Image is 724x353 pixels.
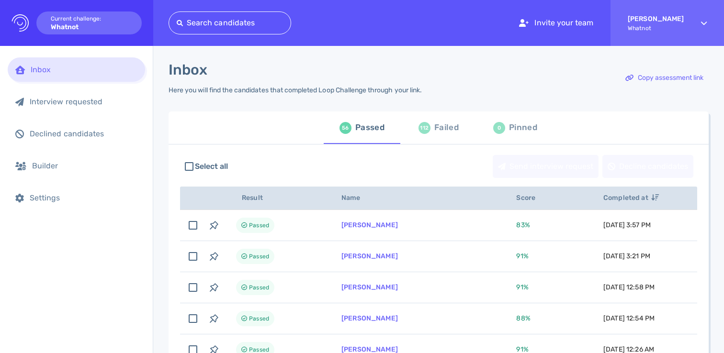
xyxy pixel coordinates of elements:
[620,66,709,89] button: Copy assessment link
[341,194,371,202] span: Name
[225,187,330,210] th: Result
[169,61,207,78] h1: Inbox
[516,194,546,202] span: Score
[249,220,269,231] span: Passed
[603,283,655,291] span: [DATE] 12:58 PM
[516,283,528,291] span: 91 %
[434,121,459,135] div: Failed
[493,155,598,177] div: Send interview request
[30,193,137,202] div: Settings
[341,314,398,322] a: [PERSON_NAME]
[509,121,537,135] div: Pinned
[628,25,684,32] span: Whatnot
[602,155,693,178] button: Decline candidates
[516,221,530,229] span: 83 %
[30,97,137,106] div: Interview requested
[516,314,530,322] span: 88 %
[169,86,422,94] div: Here you will find the candidates that completed Loop Challenge through your link.
[341,221,398,229] a: [PERSON_NAME]
[603,314,655,322] span: [DATE] 12:54 PM
[32,161,137,170] div: Builder
[419,122,430,134] div: 112
[493,155,599,178] button: Send interview request
[341,283,398,291] a: [PERSON_NAME]
[195,161,228,172] span: Select all
[31,65,137,74] div: Inbox
[603,252,650,260] span: [DATE] 3:21 PM
[628,15,684,23] strong: [PERSON_NAME]
[603,194,659,202] span: Completed at
[341,252,398,260] a: [PERSON_NAME]
[249,282,269,293] span: Passed
[249,251,269,262] span: Passed
[30,129,137,138] div: Declined candidates
[339,122,351,134] div: 56
[516,252,528,260] span: 91 %
[603,221,651,229] span: [DATE] 3:57 PM
[603,155,693,177] div: Decline candidates
[249,313,269,324] span: Passed
[355,121,385,135] div: Passed
[493,122,505,134] div: 0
